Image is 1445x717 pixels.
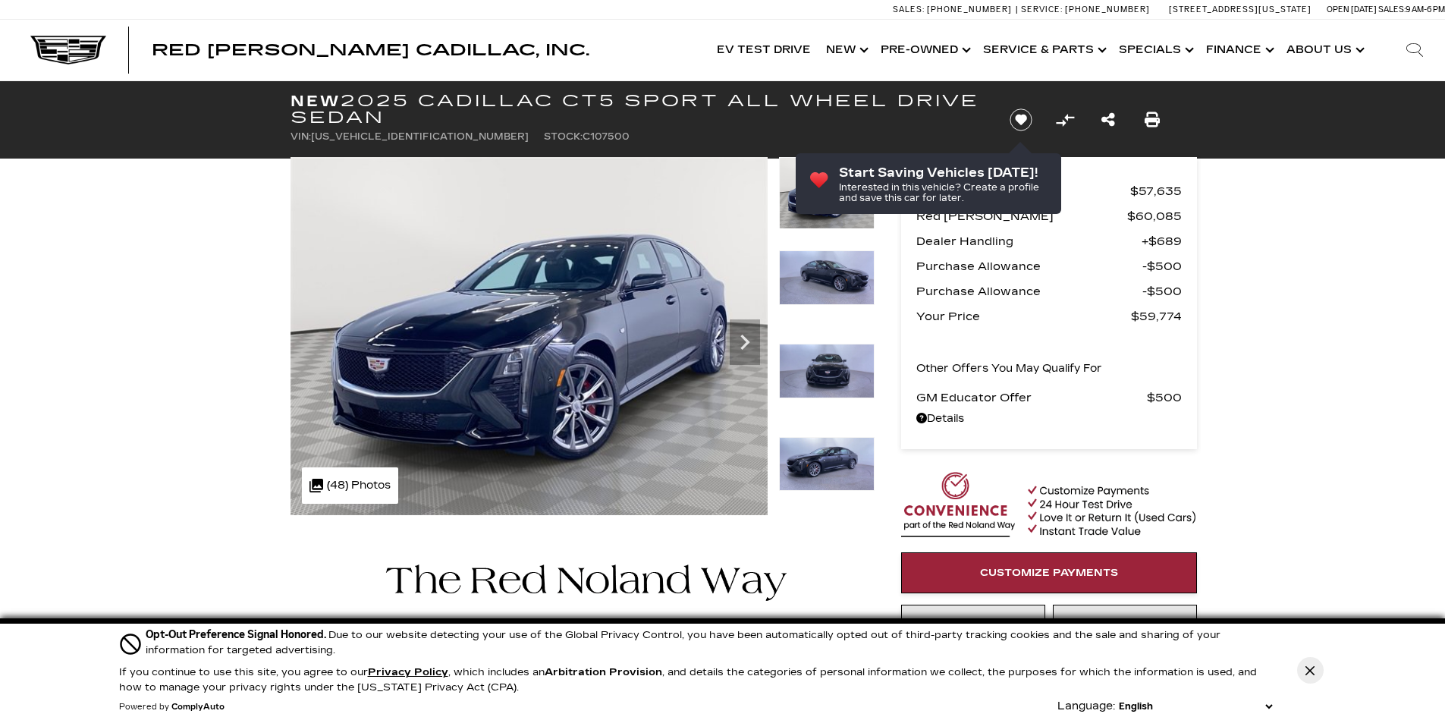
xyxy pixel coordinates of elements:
a: Red [PERSON_NAME] $60,085 [916,206,1182,227]
span: [PHONE_NUMBER] [1065,5,1150,14]
div: Next [730,319,760,365]
span: $57,635 [1130,181,1182,202]
span: Purchase Allowance [916,256,1142,277]
select: Language Select [1115,699,1276,714]
span: Red [PERSON_NAME] Cadillac, Inc. [152,41,589,59]
a: MSRP $57,635 [916,181,1182,202]
img: New 2025 Black Raven Cadillac Sport image 1 [291,157,768,515]
a: Customize Payments [901,552,1197,593]
a: Sales: [PHONE_NUMBER] [893,5,1016,14]
div: Powered by [119,703,225,712]
img: New 2025 Black Raven Cadillac Sport image 1 [779,157,875,229]
div: Language: [1057,701,1115,712]
span: Purchase Allowance [916,281,1142,302]
span: [US_VEHICLE_IDENTIFICATION_NUMBER] [311,131,529,142]
span: 9 AM-6 PM [1406,5,1445,14]
a: Dealer Handling $689 [916,231,1182,252]
span: $689 [1142,231,1182,252]
span: $500 [1147,387,1182,408]
span: Opt-Out Preference Signal Honored . [146,628,328,641]
span: $59,774 [1131,306,1182,327]
a: About Us [1279,20,1369,80]
span: $500 [1142,281,1182,302]
span: C107500 [583,131,630,142]
img: New 2025 Black Raven Cadillac Sport image 4 [779,437,875,492]
strong: Arbitration Provision [545,666,662,678]
a: Instant Trade Value [901,605,1045,646]
a: Specials [1111,20,1198,80]
span: Dealer Handling [916,231,1142,252]
span: VIN: [291,131,311,142]
a: Red [PERSON_NAME] Cadillac, Inc. [152,42,589,58]
a: Service: [PHONE_NUMBER] [1016,5,1154,14]
a: Privacy Policy [368,666,448,678]
span: [PHONE_NUMBER] [927,5,1012,14]
span: MSRP [916,181,1130,202]
img: New 2025 Black Raven Cadillac Sport image 2 [779,250,875,305]
span: Stock: [544,131,583,142]
a: Purchase Allowance $500 [916,281,1182,302]
div: Due to our website detecting your use of the Global Privacy Control, you have been automatically ... [146,627,1276,658]
a: Share this New 2025 Cadillac CT5 Sport All Wheel Drive Sedan [1101,109,1115,131]
button: Save vehicle [1004,108,1038,132]
a: Details [916,408,1182,429]
p: Other Offers You May Qualify For [916,358,1102,379]
a: Service & Parts [975,20,1111,80]
a: Finance [1198,20,1279,80]
span: GM Educator Offer [916,387,1147,408]
a: New [818,20,873,80]
a: Your Price $59,774 [916,306,1182,327]
span: Your Price [916,306,1131,327]
a: 24 Hour Test Drive [1053,605,1197,646]
span: Sales: [1378,5,1406,14]
a: GM Educator Offer $500 [916,387,1182,408]
a: Pre-Owned [873,20,975,80]
div: (48) Photos [302,467,398,504]
strong: New [291,92,341,110]
span: Red [PERSON_NAME] [916,206,1127,227]
a: [STREET_ADDRESS][US_STATE] [1169,5,1311,14]
span: Open [DATE] [1327,5,1377,14]
a: ComplyAuto [171,703,225,712]
a: EV Test Drive [709,20,818,80]
a: Print this New 2025 Cadillac CT5 Sport All Wheel Drive Sedan [1145,109,1160,131]
a: Purchase Allowance $500 [916,256,1182,277]
span: $500 [1142,256,1182,277]
h1: 2025 Cadillac CT5 Sport All Wheel Drive Sedan [291,93,985,126]
span: $60,085 [1127,206,1182,227]
img: Cadillac Dark Logo with Cadillac White Text [30,36,106,64]
p: If you continue to use this site, you agree to our , which includes an , and details the categori... [119,666,1257,693]
img: New 2025 Black Raven Cadillac Sport image 3 [779,344,875,398]
button: Compare Vehicle [1054,108,1076,131]
span: Service: [1021,5,1063,14]
span: Sales: [893,5,925,14]
button: Close Button [1297,657,1324,684]
span: Customize Payments [980,567,1118,579]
